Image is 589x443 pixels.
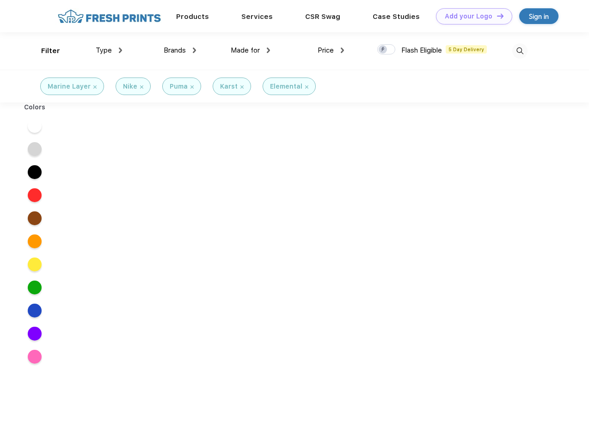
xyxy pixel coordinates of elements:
[119,48,122,53] img: dropdown.png
[48,82,91,91] div: Marine Layer
[305,12,340,21] a: CSR Swag
[193,48,196,53] img: dropdown.png
[445,12,492,20] div: Add your Logo
[164,46,186,54] span: Brands
[190,85,194,89] img: filter_cancel.svg
[55,8,164,24] img: fo%20logo%202.webp
[446,45,487,54] span: 5 Day Delivery
[305,85,308,89] img: filter_cancel.svg
[241,12,273,21] a: Services
[341,48,344,53] img: dropdown.png
[17,102,53,112] div: Colors
[267,48,270,53] img: dropdown.png
[497,13,503,18] img: DT
[140,85,143,89] img: filter_cancel.svg
[220,82,238,91] div: Karst
[512,43,528,59] img: desktop_search.svg
[41,46,60,56] div: Filter
[529,11,549,22] div: Sign in
[519,8,558,24] a: Sign in
[96,46,112,54] span: Type
[318,46,334,54] span: Price
[401,46,442,54] span: Flash Eligible
[170,82,188,91] div: Puma
[231,46,260,54] span: Made for
[176,12,209,21] a: Products
[270,82,302,91] div: Elemental
[93,85,97,89] img: filter_cancel.svg
[240,85,244,89] img: filter_cancel.svg
[123,82,137,91] div: Nike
